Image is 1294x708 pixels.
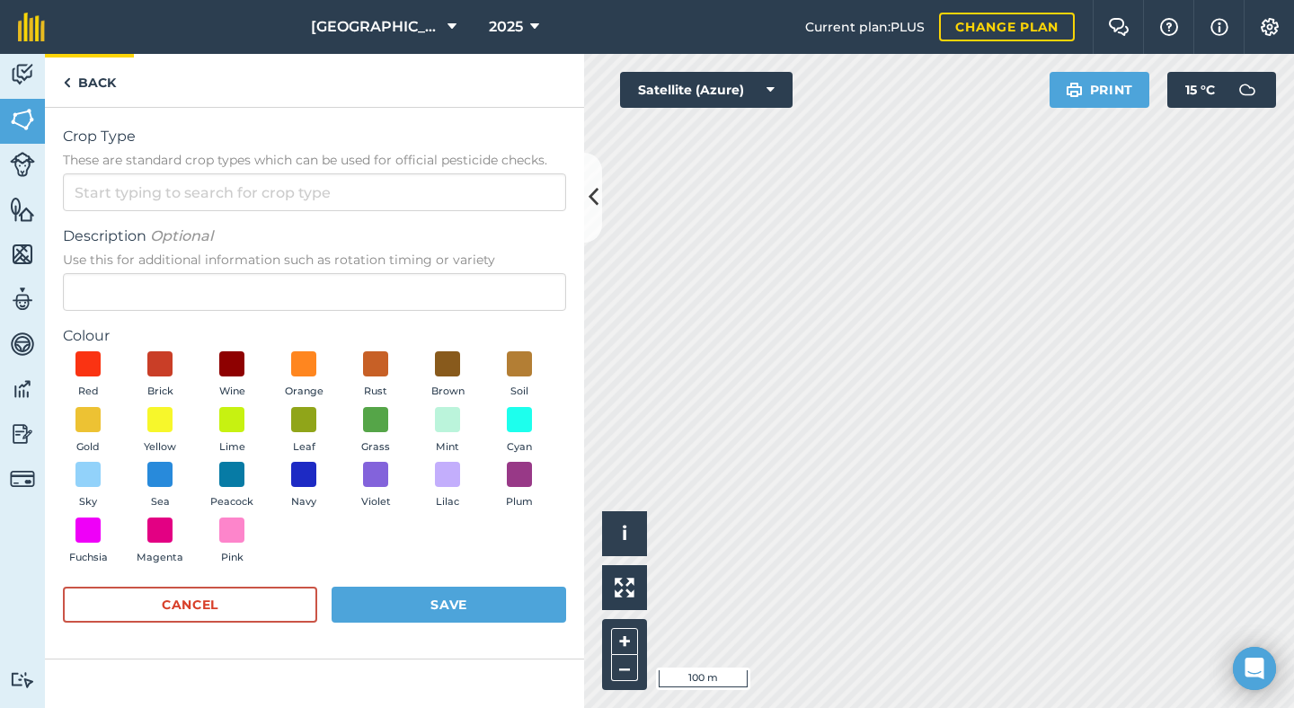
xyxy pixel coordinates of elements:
[219,384,245,400] span: Wine
[494,351,545,400] button: Soil
[1066,79,1083,101] img: svg+xml;base64,PHN2ZyB4bWxucz0iaHR0cDovL3d3dy53My5vcmcvMjAwMC9zdmciIHdpZHRoPSIxOSIgaGVpZ2h0PSIyNC...
[10,671,35,688] img: svg+xml;base64,PD94bWwgdmVyc2lvbj0iMS4wIiBlbmNvZGluZz0idXRmLTgiPz4KPCEtLSBHZW5lcmF0b3I6IEFkb2JlIE...
[361,494,391,510] span: Violet
[207,407,257,456] button: Lime
[63,518,113,566] button: Fuchsia
[615,578,634,597] img: Four arrows, one pointing top left, one top right, one bottom right and the last bottom left
[207,518,257,566] button: Pink
[219,439,245,456] span: Lime
[45,54,134,107] a: Back
[137,550,183,566] span: Magenta
[332,587,566,623] button: Save
[494,407,545,456] button: Cyan
[10,420,35,447] img: svg+xml;base64,PD94bWwgdmVyc2lvbj0iMS4wIiBlbmNvZGluZz0idXRmLTgiPz4KPCEtLSBHZW5lcmF0b3I6IEFkb2JlIE...
[422,462,473,510] button: Lilac
[10,376,35,403] img: svg+xml;base64,PD94bWwgdmVyc2lvbj0iMS4wIiBlbmNvZGluZz0idXRmLTgiPz4KPCEtLSBHZW5lcmF0b3I6IEFkb2JlIE...
[436,494,459,510] span: Lilac
[361,439,390,456] span: Grass
[63,126,566,147] span: Crop Type
[350,407,401,456] button: Grass
[63,173,566,211] input: Start typing to search for crop type
[291,494,316,510] span: Navy
[939,13,1075,41] a: Change plan
[422,407,473,456] button: Mint
[63,351,113,400] button: Red
[1158,18,1180,36] img: A question mark icon
[10,196,35,223] img: svg+xml;base64,PHN2ZyB4bWxucz0iaHR0cDovL3d3dy53My5vcmcvMjAwMC9zdmciIHdpZHRoPSI1NiIgaGVpZ2h0PSI2MC...
[135,407,185,456] button: Yellow
[489,16,523,38] span: 2025
[147,384,173,400] span: Brick
[293,439,315,456] span: Leaf
[279,462,329,510] button: Navy
[1108,18,1130,36] img: Two speech bubbles overlapping with the left bubble in the forefront
[1229,72,1265,108] img: svg+xml;base64,PD94bWwgdmVyc2lvbj0iMS4wIiBlbmNvZGluZz0idXRmLTgiPz4KPCEtLSBHZW5lcmF0b3I6IEFkb2JlIE...
[63,325,566,347] label: Colour
[494,462,545,510] button: Plum
[507,439,532,456] span: Cyan
[150,227,213,244] em: Optional
[431,384,465,400] span: Brown
[63,72,71,93] img: svg+xml;base64,PHN2ZyB4bWxucz0iaHR0cDovL3d3dy53My5vcmcvMjAwMC9zdmciIHdpZHRoPSI5IiBoZWlnaHQ9IjI0Ii...
[10,286,35,313] img: svg+xml;base64,PD94bWwgdmVyc2lvbj0iMS4wIiBlbmNvZGluZz0idXRmLTgiPz4KPCEtLSBHZW5lcmF0b3I6IEFkb2JlIE...
[144,439,176,456] span: Yellow
[510,384,528,400] span: Soil
[76,439,100,456] span: Gold
[436,439,459,456] span: Mint
[78,384,99,400] span: Red
[207,462,257,510] button: Peacock
[10,466,35,491] img: svg+xml;base64,PD94bWwgdmVyc2lvbj0iMS4wIiBlbmNvZGluZz0idXRmLTgiPz4KPCEtLSBHZW5lcmF0b3I6IEFkb2JlIE...
[10,331,35,358] img: svg+xml;base64,PD94bWwgdmVyc2lvbj0iMS4wIiBlbmNvZGluZz0idXRmLTgiPz4KPCEtLSBHZW5lcmF0b3I6IEFkb2JlIE...
[620,72,793,108] button: Satellite (Azure)
[611,628,638,655] button: +
[10,106,35,133] img: svg+xml;base64,PHN2ZyB4bWxucz0iaHR0cDovL3d3dy53My5vcmcvMjAwMC9zdmciIHdpZHRoPSI1NiIgaGVpZ2h0PSI2MC...
[63,251,566,269] span: Use this for additional information such as rotation timing or variety
[611,655,638,681] button: –
[63,462,113,510] button: Sky
[135,518,185,566] button: Magenta
[10,61,35,88] img: svg+xml;base64,PD94bWwgdmVyc2lvbj0iMS4wIiBlbmNvZGluZz0idXRmLTgiPz4KPCEtLSBHZW5lcmF0b3I6IEFkb2JlIE...
[1050,72,1150,108] button: Print
[63,587,317,623] button: Cancel
[151,494,170,510] span: Sea
[422,351,473,400] button: Brown
[279,407,329,456] button: Leaf
[506,494,533,510] span: Plum
[135,462,185,510] button: Sea
[1233,647,1276,690] div: Open Intercom Messenger
[18,13,45,41] img: fieldmargin Logo
[210,494,253,510] span: Peacock
[311,16,440,38] span: [GEOGRAPHIC_DATA]
[1259,18,1281,36] img: A cog icon
[69,550,108,566] span: Fuchsia
[805,17,925,37] span: Current plan : PLUS
[622,522,627,544] span: i
[10,152,35,177] img: svg+xml;base64,PD94bWwgdmVyc2lvbj0iMS4wIiBlbmNvZGluZz0idXRmLTgiPz4KPCEtLSBHZW5lcmF0b3I6IEFkb2JlIE...
[1185,72,1215,108] span: 15 ° C
[221,550,244,566] span: Pink
[79,494,97,510] span: Sky
[364,384,387,400] span: Rust
[285,384,323,400] span: Orange
[63,407,113,456] button: Gold
[63,151,566,169] span: These are standard crop types which can be used for official pesticide checks.
[602,511,647,556] button: i
[10,241,35,268] img: svg+xml;base64,PHN2ZyB4bWxucz0iaHR0cDovL3d3dy53My5vcmcvMjAwMC9zdmciIHdpZHRoPSI1NiIgaGVpZ2h0PSI2MC...
[207,351,257,400] button: Wine
[135,351,185,400] button: Brick
[1167,72,1276,108] button: 15 °C
[1210,16,1228,38] img: svg+xml;base64,PHN2ZyB4bWxucz0iaHR0cDovL3d3dy53My5vcmcvMjAwMC9zdmciIHdpZHRoPSIxNyIgaGVpZ2h0PSIxNy...
[63,226,566,247] span: Description
[279,351,329,400] button: Orange
[350,462,401,510] button: Violet
[350,351,401,400] button: Rust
